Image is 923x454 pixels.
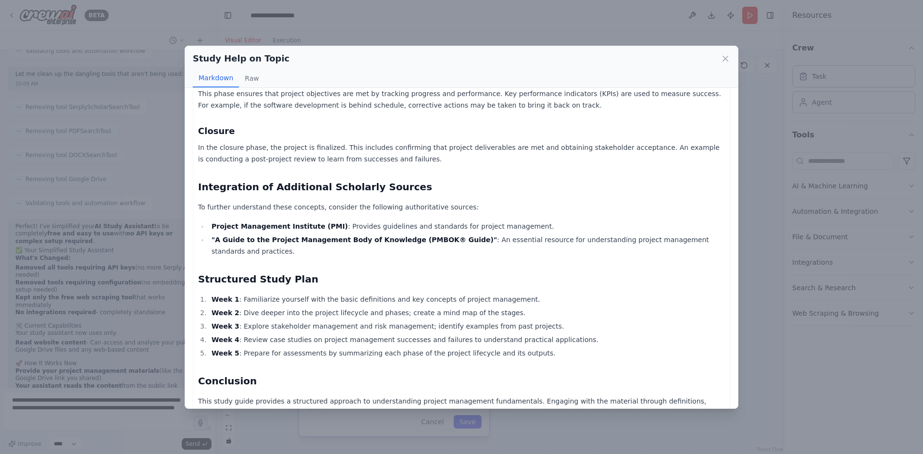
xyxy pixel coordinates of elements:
p: In the closure phase, the project is finalized. This includes confirming that project deliverable... [198,142,725,165]
strong: Week 5 [212,349,239,357]
strong: Week 2 [212,309,239,317]
strong: Project Management Institute (PMI) [212,222,348,230]
li: : Provides guidelines and standards for project management. [209,221,725,232]
li: : An essential resource for understanding project management standards and practices. [209,234,725,257]
li: : Prepare for assessments by summarizing each phase of the project lifecycle and its outputs. [209,347,725,359]
button: Markdown [193,69,239,87]
li: : Explore stakeholder management and risk management; identify examples from past projects. [209,320,725,332]
p: This study guide provides a structured approach to understanding project management fundamentals.... [198,395,725,418]
h3: Closure [198,124,725,138]
button: Raw [239,69,264,87]
li: : Dive deeper into the project lifecycle and phases; create a mind map of the stages. [209,307,725,319]
h2: Integration of Additional Scholarly Sources [198,180,725,194]
p: This phase ensures that project objectives are met by tracking progress and performance. Key perf... [198,88,725,111]
strong: Week 3 [212,322,239,330]
li: : Familiarize yourself with the basic definitions and key concepts of project management. [209,294,725,305]
h2: Conclusion [198,374,725,388]
strong: Week 1 [212,295,239,303]
p: To further understand these concepts, consider the following authoritative sources: [198,201,725,213]
strong: "A Guide to the Project Management Body of Knowledge (PMBOK® Guide)" [212,236,497,244]
li: : Review case studies on project management successes and failures to understand practical applic... [209,334,725,345]
h2: Structured Study Plan [198,272,725,286]
h2: Study Help on Topic [193,52,289,65]
strong: Week 4 [212,336,239,344]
